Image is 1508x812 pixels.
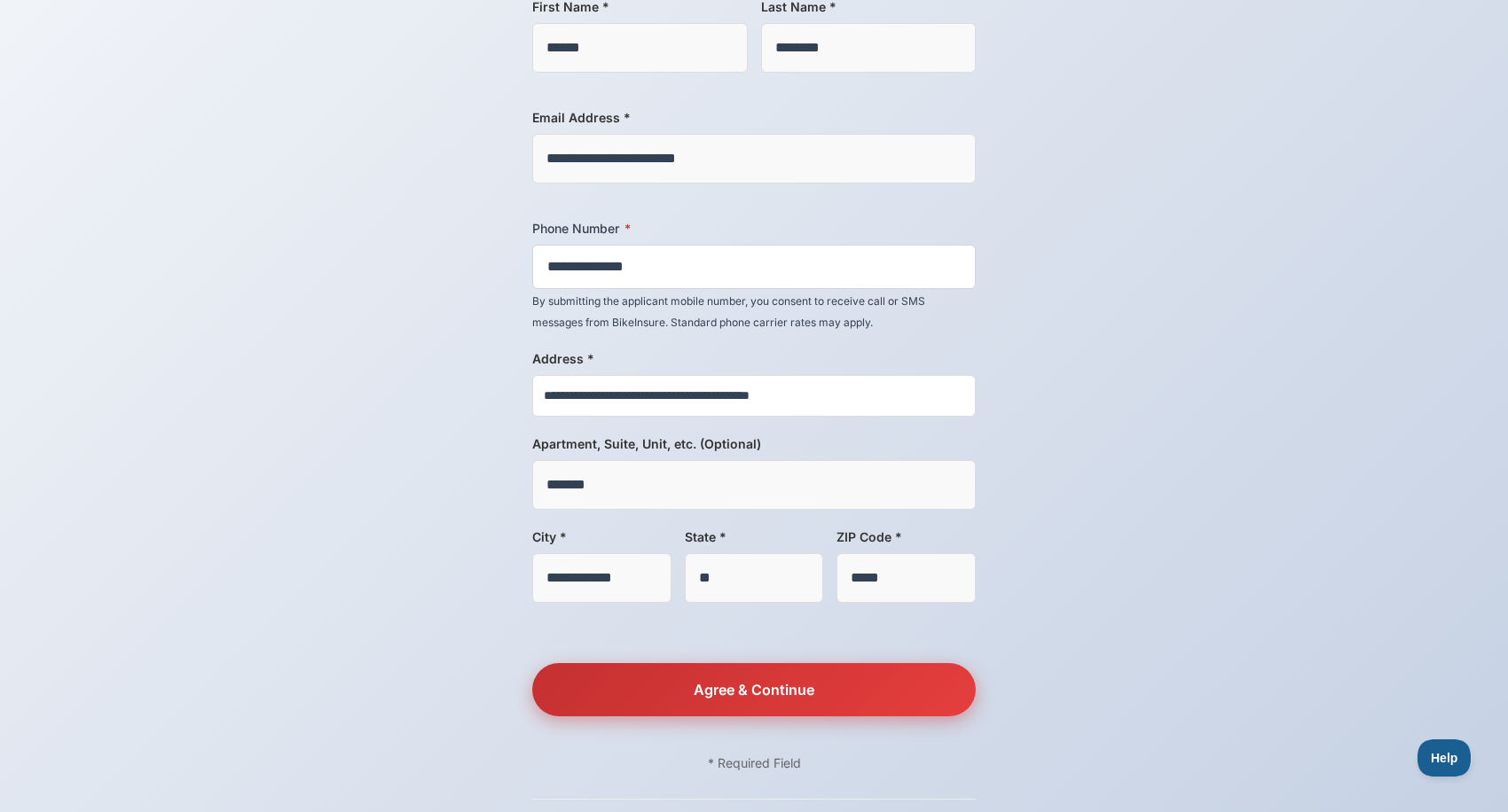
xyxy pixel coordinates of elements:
label: Address * [532,349,976,368]
label: City * [532,527,672,546]
label: State * [685,527,824,546]
span: By submitting the applicant mobile number, you consent to receive call or SMS messages from BikeI... [532,294,925,329]
span: * Required Field [708,755,801,770]
label: Apartment, Suite, Unit, etc. (Optional) [532,434,976,453]
iframe: Toggle Customer Support [1418,739,1473,777]
label: ZIP Code * [836,527,976,546]
label: Phone Number [532,219,976,238]
button: Agree & Continue [532,663,976,716]
label: Email Address * [532,108,976,127]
